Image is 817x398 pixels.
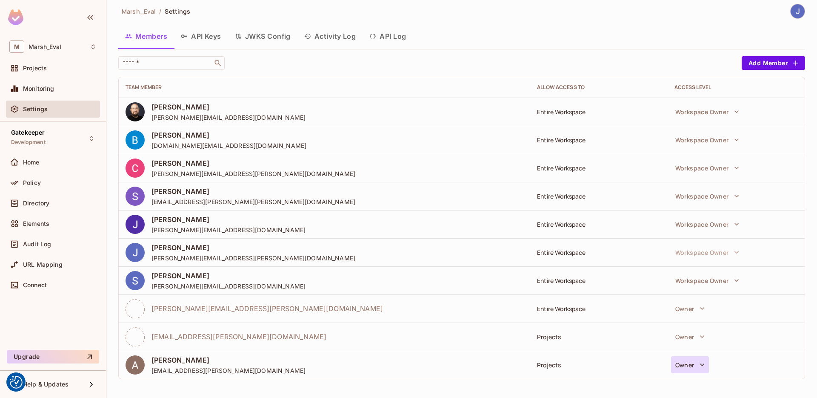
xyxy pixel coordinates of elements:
[537,164,660,172] div: Entire Workspace
[9,40,24,53] span: M
[791,4,805,18] img: Jose Basanta
[126,243,145,262] img: ACg8ocIk1zgoz71VRlx1WotvCkdrUkpv2lDzcGaNew2LsDDJvSrAEA=s96-c
[151,271,306,280] span: [PERSON_NAME]
[537,192,660,200] div: Entire Workspace
[118,26,174,47] button: Members
[23,179,41,186] span: Policy
[11,139,46,146] span: Development
[742,56,805,70] button: Add Member
[151,282,306,290] span: [PERSON_NAME][EMAIL_ADDRESS][DOMAIN_NAME]
[671,244,743,261] button: Workspace Owner
[151,159,355,168] span: [PERSON_NAME]
[151,226,306,234] span: [PERSON_NAME][EMAIL_ADDRESS][DOMAIN_NAME]
[7,350,99,363] button: Upgrade
[23,241,51,248] span: Audit Log
[151,366,306,375] span: [EMAIL_ADDRESS][PERSON_NAME][DOMAIN_NAME]
[151,130,306,140] span: [PERSON_NAME]
[297,26,363,47] button: Activity Log
[165,7,190,15] span: Settings
[671,103,743,120] button: Workspace Owner
[151,187,355,196] span: [PERSON_NAME]
[151,102,306,112] span: [PERSON_NAME]
[126,130,145,150] img: ACg8ocJlJ5qWHaceqOPVU8QenvaQLOFtpSiyzdYpjMPPxp0v-k4n6g=s96-c
[151,215,306,224] span: [PERSON_NAME]
[151,113,306,121] span: [PERSON_NAME][EMAIL_ADDRESS][DOMAIN_NAME]
[23,200,49,207] span: Directory
[23,220,49,227] span: Elements
[671,356,709,373] button: Owner
[671,131,743,148] button: Workspace Owner
[151,198,355,206] span: [EMAIL_ADDRESS][PERSON_NAME][PERSON_NAME][DOMAIN_NAME]
[671,216,743,233] button: Workspace Owner
[151,141,306,150] span: [DOMAIN_NAME][EMAIL_ADDRESS][DOMAIN_NAME]
[537,305,660,313] div: Entire Workspace
[23,65,47,72] span: Projects
[671,300,709,317] button: Owner
[126,271,145,290] img: ACg8ocJ_a8RcMVvV8DQfOVngPS8Rwqb8nKhR5qRN4xDL7OnX8TcRtw=s96-c
[537,361,660,369] div: Projects
[23,159,40,166] span: Home
[23,106,48,112] span: Settings
[537,108,660,116] div: Entire Workspace
[537,84,660,91] div: Allow Access to
[363,26,413,47] button: API Log
[23,381,69,388] span: Help & Updates
[537,248,660,257] div: Entire Workspace
[23,282,47,288] span: Connect
[126,102,145,121] img: ACg8ocJyBS-37UJCD4FO13iHM6cloQH2jo_KSy9jyMsnd-Vc=s96-c
[126,215,145,234] img: ACg8ocJ6yh6IEZAbZLHEGD-nOT6dZ6t9Yfqd2oDQ9mtitCSqWkXUMQ=s96-c
[29,43,62,50] span: Workspace: Marsh_Eval
[151,332,326,341] span: [EMAIL_ADDRESS][PERSON_NAME][DOMAIN_NAME]
[10,376,23,389] button: Consent Preferences
[151,170,355,178] span: [PERSON_NAME][EMAIL_ADDRESS][PERSON_NAME][DOMAIN_NAME]
[126,355,145,375] img: ACg8ocKpP5BggopvIo88-fn-Y-QblDsM2efUdk-37ZVhtp-32wex5g=s96-c
[671,187,743,205] button: Workspace Owner
[151,254,355,262] span: [PERSON_NAME][EMAIL_ADDRESS][PERSON_NAME][DOMAIN_NAME]
[174,26,228,47] button: API Keys
[126,84,523,91] div: Team Member
[537,220,660,228] div: Entire Workspace
[537,277,660,285] div: Entire Workspace
[126,187,145,206] img: ACg8ocIJC0rxzIDIwv-wltFQSoP6tLBXpYlYqaVRgousVkvSch1rAw=s96-c
[11,129,45,136] span: Gatekeeper
[537,333,660,341] div: Projects
[23,261,63,268] span: URL Mapping
[8,9,23,25] img: SReyMgAAAABJRU5ErkJggg==
[159,7,161,15] li: /
[537,136,660,144] div: Entire Workspace
[122,7,156,15] span: Marsh_Eval
[671,272,743,289] button: Workspace Owner
[151,243,355,252] span: [PERSON_NAME]
[671,328,709,345] button: Owner
[10,376,23,389] img: Revisit consent button
[228,26,297,47] button: JWKS Config
[674,84,798,91] div: Access Level
[126,159,145,178] img: ACg8ocIOUcLF5SwW-oqUiRJE3BapSkZlecsWE62dRxXuCceKfvpQBQ=s96-c
[671,159,743,176] button: Workspace Owner
[151,304,383,313] span: [PERSON_NAME][EMAIL_ADDRESS][PERSON_NAME][DOMAIN_NAME]
[23,85,54,92] span: Monitoring
[151,355,306,365] span: [PERSON_NAME]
